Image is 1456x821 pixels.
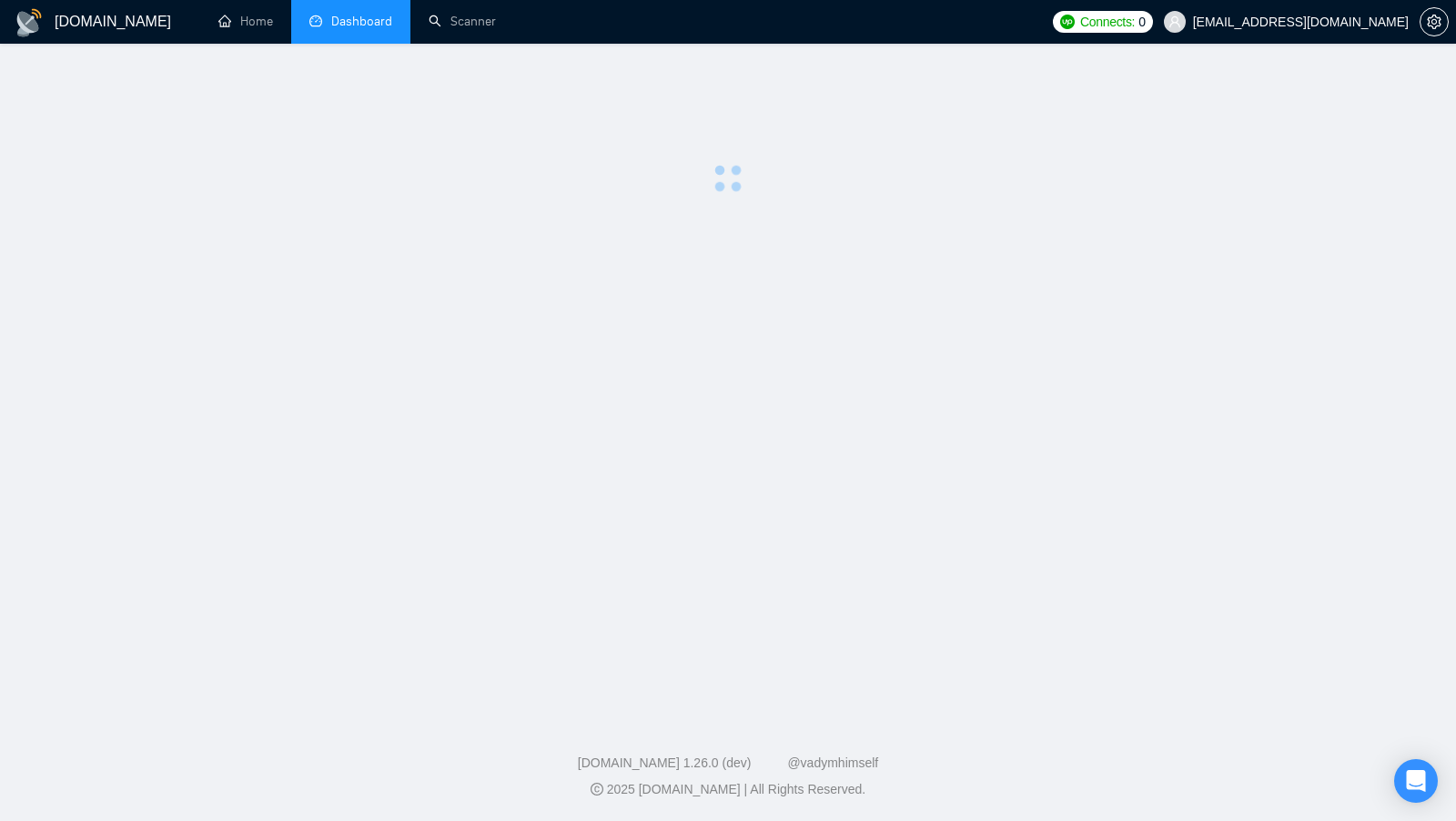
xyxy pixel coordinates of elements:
div: Open Intercom Messenger [1394,759,1438,803]
a: [DOMAIN_NAME] 1.26.0 (dev) [578,755,752,770]
a: @vadymhimself [787,755,878,770]
span: user [1168,15,1181,28]
a: searchScanner [429,14,496,29]
span: Dashboard [331,14,392,29]
span: dashboard [309,15,322,27]
div: 2025 [DOMAIN_NAME] | All Rights Reserved. [15,780,1441,799]
span: 0 [1138,12,1146,32]
img: logo [15,8,44,37]
a: homeHome [218,14,273,29]
span: setting [1421,15,1448,29]
img: upwork-logo.png [1060,15,1075,29]
span: Connects: [1080,12,1135,32]
a: setting [1420,15,1449,29]
span: copyright [591,783,603,796]
button: setting [1420,7,1449,36]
